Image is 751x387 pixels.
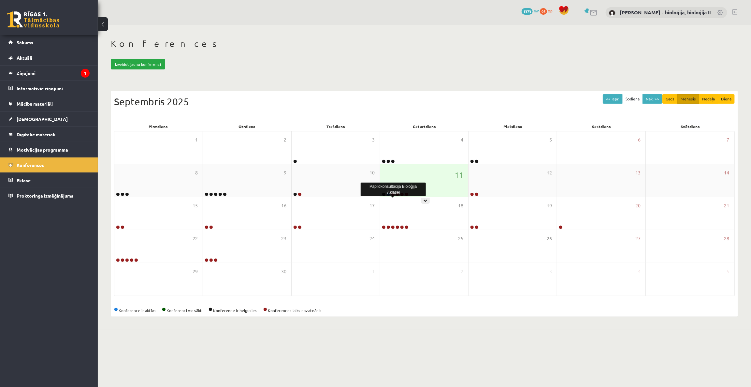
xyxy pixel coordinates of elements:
span: 21 [724,202,729,209]
span: Eklase [17,177,31,183]
span: 15 [193,202,198,209]
span: 5 [549,136,552,143]
a: 1373 mP [522,8,539,13]
span: 10 [370,169,375,176]
span: xp [548,8,552,13]
span: 29 [193,268,198,275]
span: 1373 [522,8,533,15]
span: 17 [370,202,375,209]
span: Konferences [17,162,44,168]
span: Digitālie materiāli [17,131,55,137]
span: 5 [727,268,729,275]
a: Informatīvie ziņojumi [8,81,90,96]
div: Otrdiena [203,122,291,131]
a: Ziņojumi1 [8,66,90,81]
span: 25 [458,235,463,242]
a: Izveidot jaunu konferenci [111,59,165,69]
span: [DEMOGRAPHIC_DATA] [17,116,68,122]
a: Rīgas 1. Tālmācības vidusskola [7,11,59,28]
span: Sākums [17,39,33,45]
span: 27 [635,235,641,242]
a: [DEMOGRAPHIC_DATA] [8,112,90,127]
span: 1 [372,268,375,275]
button: Mēnesis [677,94,699,104]
i: 1 [81,69,90,78]
span: 16 [281,202,286,209]
div: Svētdiena [646,122,735,131]
a: Digitālie materiāli [8,127,90,142]
legend: Informatīvie ziņojumi [17,81,90,96]
span: Mācību materiāli [17,101,53,107]
span: Aktuāli [17,55,32,61]
a: Konferences [8,157,90,172]
button: Nedēļa [699,94,718,104]
a: Sākums [8,35,90,50]
span: 3 [549,268,552,275]
div: Pirmdiena [114,122,203,131]
div: Papildkonsultācija Bioloģijā 7.klasei [361,183,426,196]
span: 23 [281,235,286,242]
button: Nāk. >> [643,94,662,104]
div: Septembris 2025 [114,94,735,109]
a: Mācību materiāli [8,96,90,111]
span: 2 [461,268,463,275]
div: Sestdiena [557,122,646,131]
span: 20 [635,202,641,209]
span: Proktoringa izmēģinājums [17,193,73,199]
img: Elza Saulīte - bioloģija, bioloģija II [609,10,615,16]
span: 14 [724,169,729,176]
button: Gads [662,94,678,104]
h1: Konferences [111,38,738,49]
span: 19 [547,202,552,209]
span: 12 [547,169,552,176]
a: Proktoringa izmēģinājums [8,188,90,203]
button: Šodiena [622,94,643,104]
span: 8 [195,169,198,176]
span: Motivācijas programma [17,147,68,153]
span: 18 [458,202,463,209]
span: 3 [372,136,375,143]
a: [PERSON_NAME] - bioloģija, bioloģija II [620,9,711,16]
span: 26 [547,235,552,242]
span: 13 [635,169,641,176]
div: Piekdiena [469,122,557,131]
span: 9 [284,169,286,176]
a: Motivācijas programma [8,142,90,157]
span: 7 [727,136,729,143]
span: mP [534,8,539,13]
legend: Ziņojumi [17,66,90,81]
span: 24 [370,235,375,242]
div: Konference ir aktīva Konferenci var sākt Konference ir beigusies Konferences laiks nav atnācis [114,307,735,313]
div: Ceturtdiena [380,122,469,131]
div: Trešdiena [291,122,380,131]
a: 95 xp [540,8,556,13]
span: 30 [281,268,286,275]
a: Eklase [8,173,90,188]
button: << Iepr. [603,94,623,104]
span: 6 [638,136,641,143]
span: 2 [284,136,286,143]
span: 95 [540,8,547,15]
span: 28 [724,235,729,242]
span: 1 [195,136,198,143]
button: Diena [718,94,735,104]
span: 11 [455,169,463,180]
span: 4 [461,136,463,143]
a: Aktuāli [8,50,90,65]
span: 4 [638,268,641,275]
span: 22 [193,235,198,242]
